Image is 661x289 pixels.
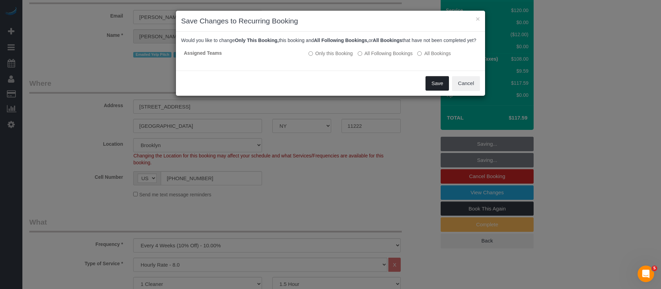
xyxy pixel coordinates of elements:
[417,51,422,56] input: All Bookings
[181,37,480,44] p: Would you like to change this booking and or that have not been completed yet?
[308,51,313,56] input: Only this Booking
[235,38,279,43] b: Only This Booking,
[417,50,451,57] label: All bookings that have not been completed yet will be changed.
[373,38,402,43] b: All Bookings
[426,76,449,91] button: Save
[184,50,222,56] strong: Assigned Teams
[652,266,657,271] span: 5
[314,38,369,43] b: All Following Bookings,
[476,15,480,22] button: ×
[308,50,353,57] label: All other bookings in the series will remain the same.
[638,266,654,282] iframe: Intercom live chat
[181,16,480,26] h3: Save Changes to Recurring Booking
[358,51,362,56] input: All Following Bookings
[358,50,413,57] label: This and all the bookings after it will be changed.
[452,76,480,91] button: Cancel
